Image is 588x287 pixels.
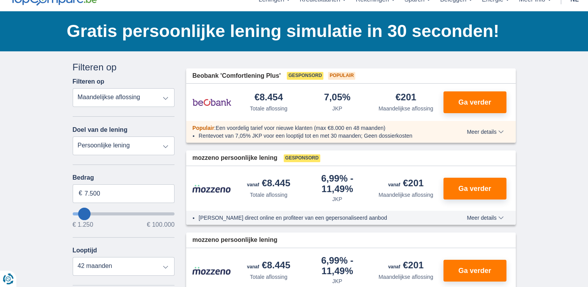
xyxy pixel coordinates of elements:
span: Beobank 'Comfortlening Plus' [192,72,281,80]
label: Doel van de lening [73,126,127,133]
li: Rentevoet van 7,05% JKP voor een looptijd tot en met 30 maanden; Geen dossierkosten [199,132,438,140]
div: 6,99% [306,174,369,194]
span: Meer details [467,215,503,220]
div: €201 [396,93,416,103]
button: Meer details [461,129,509,135]
div: €201 [388,261,424,271]
div: €8.445 [247,261,290,271]
span: Gesponsord [284,154,320,162]
button: Ga verder [443,178,506,199]
span: Ga verder [458,185,491,192]
label: Looptijd [73,247,97,254]
div: JKP [332,105,342,112]
div: €8.454 [255,93,283,103]
div: Totale aflossing [250,191,288,199]
div: Maandelijkse aflossing [379,105,433,112]
button: Ga verder [443,260,506,282]
div: JKP [332,277,342,285]
button: Ga verder [443,91,506,113]
li: [PERSON_NAME] direct online en profiteer van een gepersonaliseerd aanbod [199,214,438,222]
div: Totale aflossing [250,105,288,112]
span: Meer details [467,129,503,135]
img: product.pl.alt Mozzeno [192,184,231,193]
div: €201 [388,178,424,189]
span: Populair [192,125,214,131]
button: Meer details [461,215,509,221]
span: Ga verder [458,99,491,106]
input: wantToBorrow [73,212,175,215]
span: mozzeno persoonlijke lening [192,154,277,163]
div: 7,05% [324,93,351,103]
div: Maandelijkse aflossing [379,191,433,199]
span: € [79,189,82,198]
h1: Gratis persoonlijke lening simulatie in 30 seconden! [67,19,516,43]
span: € 100.000 [147,222,174,228]
img: product.pl.alt Beobank [192,93,231,112]
span: Populair [328,72,355,80]
div: : [186,124,445,132]
div: Filteren op [73,61,175,74]
span: € 1.250 [73,222,93,228]
img: product.pl.alt Mozzeno [192,266,231,275]
span: Ga verder [458,267,491,274]
span: mozzeno persoonlijke lening [192,236,277,245]
div: €8.445 [247,178,290,189]
div: 6,99% [306,256,369,276]
label: Filteren op [73,78,105,85]
div: Totale aflossing [250,273,288,281]
div: Maandelijkse aflossing [379,273,433,281]
label: Bedrag [73,174,175,181]
div: JKP [332,195,342,203]
span: Gesponsord [287,72,323,80]
span: Een voordelig tarief voor nieuwe klanten (max €8.000 en 48 maanden) [216,125,386,131]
